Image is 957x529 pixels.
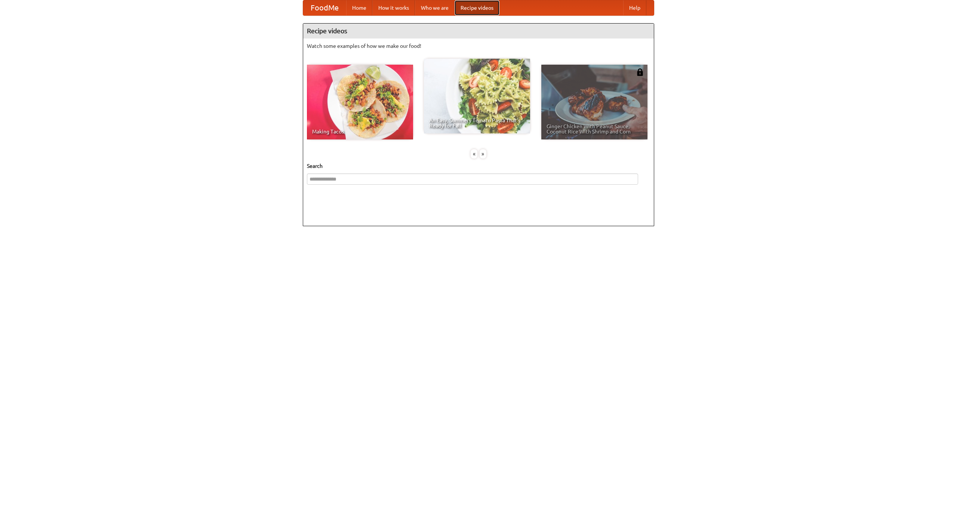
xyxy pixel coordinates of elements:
a: Recipe videos [455,0,499,15]
p: Watch some examples of how we make our food! [307,42,650,50]
a: FoodMe [303,0,346,15]
a: Home [346,0,372,15]
a: Help [623,0,646,15]
a: Who we are [415,0,455,15]
a: An Easy, Summery Tomato Pasta That's Ready for Fall [424,59,530,133]
span: Making Tacos [312,129,408,134]
h5: Search [307,162,650,170]
h4: Recipe videos [303,24,654,39]
div: « [471,149,477,159]
img: 483408.png [636,68,644,76]
a: Making Tacos [307,65,413,139]
div: » [480,149,486,159]
a: How it works [372,0,415,15]
span: An Easy, Summery Tomato Pasta That's Ready for Fall [429,118,525,128]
